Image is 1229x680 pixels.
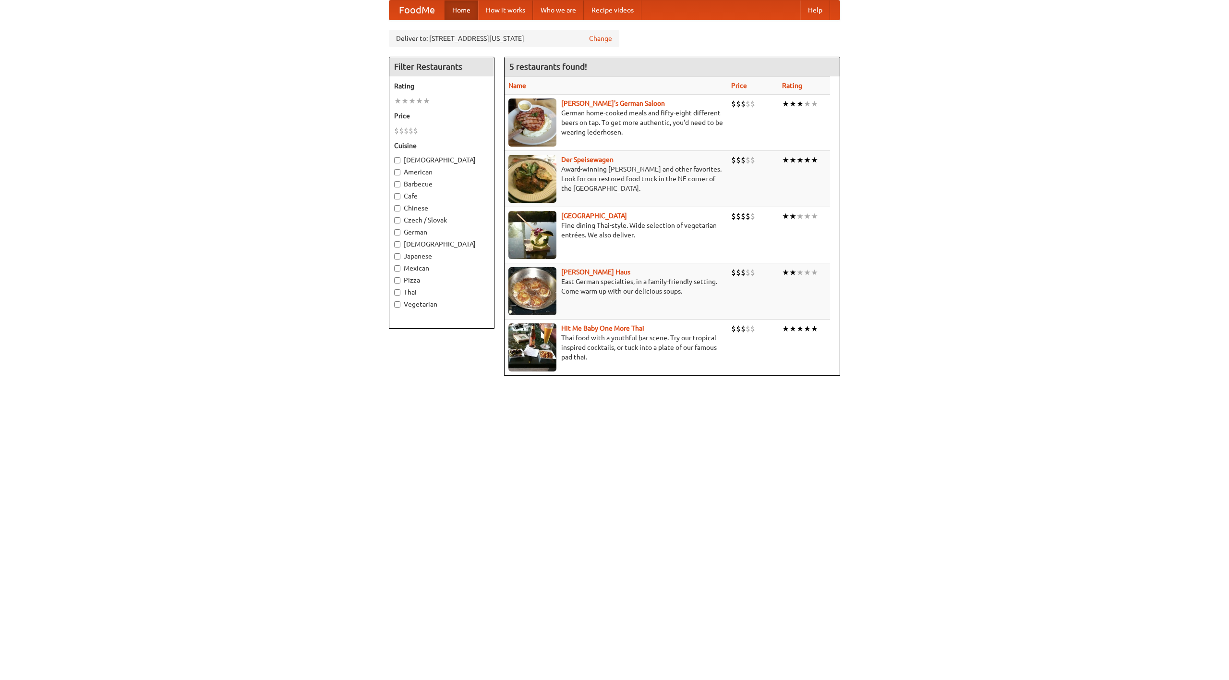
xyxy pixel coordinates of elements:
input: Vegetarian [394,301,400,308]
p: East German specialties, in a family-friendly setting. Come warm up with our delicious soups. [508,277,723,296]
a: [GEOGRAPHIC_DATA] [561,212,627,220]
input: Czech / Slovak [394,217,400,223]
li: $ [746,211,750,222]
input: Chinese [394,205,400,211]
p: Thai food with a youthful bar scene. Try our tropical inspired cocktails, or tuck into a plate of... [508,333,723,362]
a: Der Speisewagen [561,156,614,163]
li: $ [736,99,741,109]
li: $ [731,267,736,278]
img: esthers.jpg [508,99,556,147]
li: ★ [796,267,804,278]
li: ★ [782,155,789,165]
li: ★ [811,155,818,165]
img: kohlhaus.jpg [508,267,556,315]
li: $ [731,323,736,334]
li: $ [741,211,746,222]
label: Thai [394,287,489,297]
label: Barbecue [394,179,489,189]
li: ★ [804,211,811,222]
li: $ [731,155,736,165]
a: Home [445,0,478,20]
li: $ [736,211,741,222]
li: $ [746,99,750,109]
li: $ [746,155,750,165]
li: $ [746,323,750,334]
li: ★ [811,99,818,109]
label: Vegetarian [394,299,489,309]
input: Cafe [394,193,400,199]
li: $ [746,267,750,278]
label: Czech / Slovak [394,215,489,225]
label: Chinese [394,203,489,213]
li: ★ [796,155,804,165]
li: ★ [804,99,811,109]
a: [PERSON_NAME]'s German Saloon [561,99,665,107]
p: German home-cooked meals and fifty-eight different beers on tap. To get more authentic, you'd nee... [508,108,723,137]
li: $ [731,211,736,222]
label: German [394,227,489,237]
li: ★ [782,323,789,334]
h4: Filter Restaurants [389,57,494,76]
a: [PERSON_NAME] Haus [561,268,630,276]
input: Thai [394,289,400,296]
h5: Cuisine [394,141,489,150]
li: ★ [401,96,409,106]
li: ★ [394,96,401,106]
li: $ [750,99,755,109]
a: Change [589,34,612,43]
li: ★ [789,267,796,278]
input: [DEMOGRAPHIC_DATA] [394,241,400,247]
li: $ [741,99,746,109]
li: ★ [811,211,818,222]
a: Who we are [533,0,584,20]
li: ★ [796,211,804,222]
li: ★ [789,323,796,334]
li: $ [750,211,755,222]
a: Recipe videos [584,0,641,20]
label: [DEMOGRAPHIC_DATA] [394,155,489,165]
a: Help [800,0,830,20]
li: ★ [789,155,796,165]
label: Mexican [394,263,489,273]
li: ★ [409,96,416,106]
input: Pizza [394,277,400,284]
li: ★ [811,267,818,278]
li: ★ [804,267,811,278]
a: Price [731,82,747,89]
input: Japanese [394,253,400,260]
li: ★ [789,99,796,109]
li: $ [741,267,746,278]
img: speisewagen.jpg [508,155,556,203]
li: $ [750,323,755,334]
li: ★ [782,267,789,278]
a: Name [508,82,526,89]
label: Cafe [394,191,489,201]
h5: Price [394,111,489,121]
li: ★ [804,323,811,334]
li: $ [750,267,755,278]
li: ★ [782,99,789,109]
h5: Rating [394,81,489,91]
li: ★ [789,211,796,222]
p: Fine dining Thai-style. Wide selection of vegetarian entrées. We also deliver. [508,221,723,240]
ng-pluralize: 5 restaurants found! [509,62,587,71]
li: $ [736,155,741,165]
li: ★ [423,96,430,106]
li: ★ [811,323,818,334]
a: Rating [782,82,802,89]
li: $ [394,125,399,136]
li: $ [741,155,746,165]
a: FoodMe [389,0,445,20]
input: Mexican [394,265,400,272]
label: [DEMOGRAPHIC_DATA] [394,239,489,249]
input: Barbecue [394,181,400,187]
li: $ [413,125,418,136]
input: German [394,229,400,235]
a: How it works [478,0,533,20]
img: satay.jpg [508,211,556,259]
input: [DEMOGRAPHIC_DATA] [394,157,400,163]
li: ★ [796,99,804,109]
